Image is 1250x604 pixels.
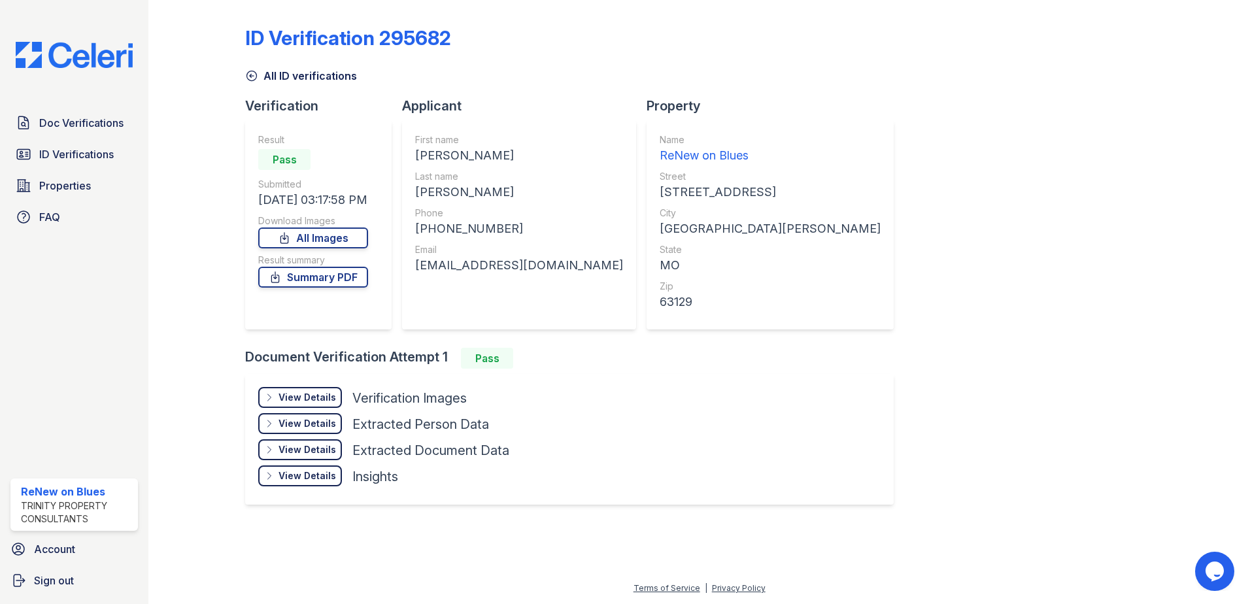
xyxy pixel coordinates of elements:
span: Properties [39,178,91,193]
span: ID Verifications [39,146,114,162]
a: Name ReNew on Blues [660,133,881,165]
div: Pass [461,348,513,369]
span: Sign out [34,573,74,588]
div: MO [660,256,881,275]
div: City [660,207,881,220]
a: FAQ [10,204,138,230]
div: Phone [415,207,623,220]
div: [PHONE_NUMBER] [415,220,623,238]
div: ReNew on Blues [660,146,881,165]
div: Result [258,133,368,146]
div: State [660,243,881,256]
div: | [705,583,707,593]
div: View Details [279,469,336,482]
div: Submitted [258,178,368,191]
div: Zip [660,280,881,293]
a: ID Verifications [10,141,138,167]
div: Street [660,170,881,183]
div: Pass [258,149,311,170]
a: All ID verifications [245,68,357,84]
div: Trinity Property Consultants [21,499,133,526]
a: Properties [10,173,138,199]
div: [DATE] 03:17:58 PM [258,191,368,209]
div: Verification Images [352,389,467,407]
div: Last name [415,170,623,183]
div: [GEOGRAPHIC_DATA][PERSON_NAME] [660,220,881,238]
div: View Details [279,417,336,430]
div: [EMAIL_ADDRESS][DOMAIN_NAME] [415,256,623,275]
div: Applicant [402,97,647,115]
a: All Images [258,227,368,248]
a: Privacy Policy [712,583,766,593]
div: View Details [279,391,336,404]
img: CE_Logo_Blue-a8612792a0a2168367f1c8372b55b34899dd931a85d93a1a3d3e32e68fde9ad4.png [5,42,143,68]
div: [STREET_ADDRESS] [660,183,881,201]
span: Doc Verifications [39,115,124,131]
div: Property [647,97,904,115]
a: Sign out [5,567,143,594]
a: Account [5,536,143,562]
div: [PERSON_NAME] [415,146,623,165]
span: Account [34,541,75,557]
iframe: chat widget [1195,552,1237,591]
div: Name [660,133,881,146]
div: Extracted Person Data [352,415,489,433]
div: Email [415,243,623,256]
div: Document Verification Attempt 1 [245,348,904,369]
div: First name [415,133,623,146]
span: FAQ [39,209,60,225]
a: Summary PDF [258,267,368,288]
div: Insights [352,467,398,486]
div: [PERSON_NAME] [415,183,623,201]
div: Extracted Document Data [352,441,509,460]
a: Doc Verifications [10,110,138,136]
div: View Details [279,443,336,456]
div: Result summary [258,254,368,267]
div: Download Images [258,214,368,227]
div: ReNew on Blues [21,484,133,499]
div: 63129 [660,293,881,311]
a: Terms of Service [633,583,700,593]
div: ID Verification 295682 [245,26,451,50]
div: Verification [245,97,402,115]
